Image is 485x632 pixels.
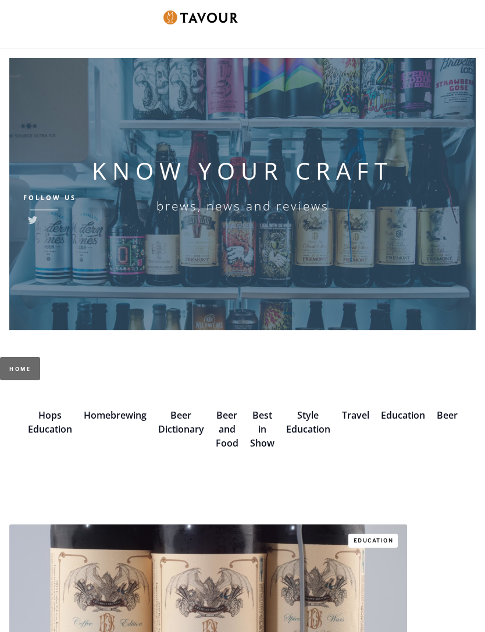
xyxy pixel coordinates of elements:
[342,409,369,422] a: Travel
[286,409,330,435] a: Style Education
[158,409,204,435] a: Beer Dictionary
[437,409,458,422] a: Beer
[381,409,425,422] a: Education
[28,409,72,435] a: Hops Education
[348,534,398,548] a: Education
[23,192,76,202] h6: Follow Us
[216,409,238,449] a: Beer and Food
[92,157,393,185] h1: KNOW YOUR CRAFT
[84,409,147,422] a: Homebrewing
[156,199,329,213] h6: brews, news and reviews
[250,409,274,449] a: Best in Show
